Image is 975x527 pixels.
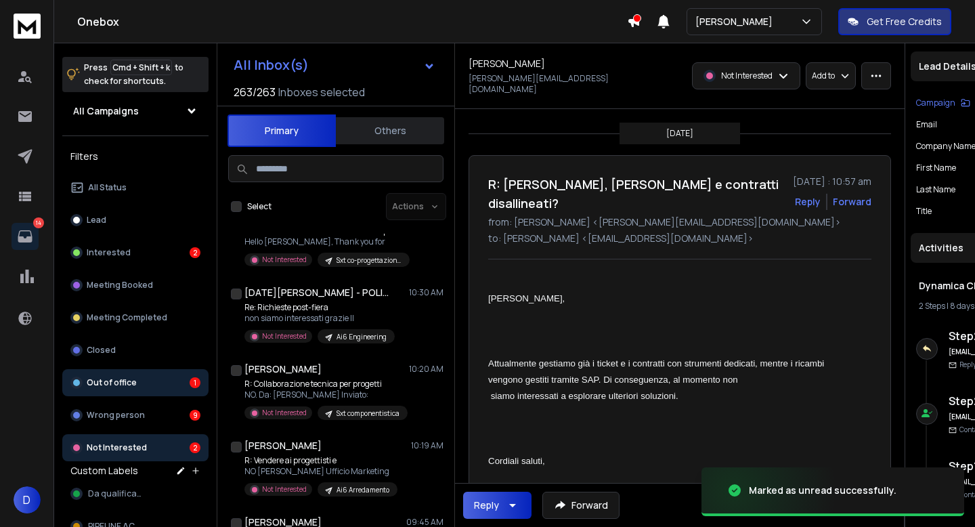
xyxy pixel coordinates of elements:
span: 263 / 263 [234,84,276,100]
p: Campaign [916,98,955,108]
a: 14 [12,223,39,250]
h1: All Campaigns [73,104,139,118]
p: Meeting Booked [87,280,153,291]
button: Reply [463,492,532,519]
div: 9 [190,410,200,421]
span: Cordiali saluti, [488,456,545,466]
button: Out of office1 [62,369,209,396]
p: Email [916,119,937,130]
p: 10:20 AM [409,364,443,375]
p: Sxt componentistica [337,408,399,419]
p: Wrong person [87,410,145,421]
button: Da qualificare [62,480,209,507]
label: Select [247,201,272,212]
p: First Name [916,163,956,173]
span: Cmd + Shift + k [110,60,172,75]
button: Wrong person9 [62,402,209,429]
p: Not Interested [721,70,773,81]
button: Forward [542,492,620,519]
p: Meeting Completed [87,312,167,323]
button: Meeting Booked [62,272,209,299]
p: All Status [88,182,127,193]
p: Press to check for shortcuts. [84,61,183,88]
p: [DATE] : 10:57 am [793,175,871,188]
div: Forward [833,195,871,209]
p: 14 [33,217,44,228]
span: [PERSON_NAME], [488,293,565,303]
button: Reply [795,195,821,209]
button: Meeting Completed [62,304,209,331]
p: [PERSON_NAME] [695,15,778,28]
h1: [PERSON_NAME] [469,57,545,70]
h1: [DATE][PERSON_NAME] - POLISTAMP [244,286,393,299]
p: Interested [87,247,131,258]
p: Out of office [87,377,137,388]
p: Sxt co-progettazione settembre [337,255,402,266]
p: NO [PERSON_NAME] Ufficio Marketing [244,466,397,477]
p: R: Collaborazione tecnica per progetti [244,379,407,389]
p: Lead [87,215,106,226]
button: Not Interested2 [62,434,209,461]
p: to: [PERSON_NAME] <[EMAIL_ADDRESS][DOMAIN_NAME]> [488,232,871,245]
img: logo [14,14,41,39]
p: Last Name [916,184,955,195]
p: Get Free Credits [867,15,942,28]
button: Closed [62,337,209,364]
button: D [14,486,41,513]
p: [DATE] [666,128,693,139]
div: Marked as unread successfully. [749,484,896,497]
div: Reply [474,499,499,512]
h3: Custom Labels [70,464,138,478]
h1: All Inbox(s) [234,58,309,72]
h1: [PERSON_NAME] [244,362,322,376]
button: All Campaigns [62,98,209,125]
p: from: [PERSON_NAME] <[PERSON_NAME][EMAIL_ADDRESS][DOMAIN_NAME]> [488,215,871,229]
p: Not Interested [262,408,307,418]
h3: Filters [62,147,209,166]
p: Add to [812,70,835,81]
button: Others [336,116,444,146]
p: Ai6 Engineering [337,332,387,342]
button: All Inbox(s) [223,51,446,79]
div: 1 [190,377,200,388]
p: Not Interested [87,442,147,453]
button: Interested2 [62,239,209,266]
div: 2 [190,442,200,453]
p: 10:30 AM [409,287,443,298]
p: title [916,206,932,217]
p: [PERSON_NAME][EMAIL_ADDRESS][DOMAIN_NAME] [469,73,676,95]
p: Closed [87,345,116,356]
div: 2 [190,247,200,258]
p: 10:19 AM [411,440,443,451]
button: Primary [227,114,336,147]
button: Get Free Credits [838,8,951,35]
p: Re: Richieste post-fiera [244,302,395,313]
p: Hello [PERSON_NAME], Thank you for [244,236,407,247]
span: Da qualificare [88,488,145,499]
p: Ai6 Arredamento [337,485,389,495]
p: Not Interested [262,331,307,341]
button: Lead [62,207,209,234]
h1: R: [PERSON_NAME], [PERSON_NAME] e contratti disallineati? [488,175,785,213]
h1: Onebox [77,14,627,30]
p: NO. Da: [PERSON_NAME] Inviato: [244,389,407,400]
p: Not Interested [262,484,307,494]
h1: [PERSON_NAME] [244,439,322,452]
p: R: Vendere ai progettisti e [244,455,397,466]
h3: Inboxes selected [278,84,365,100]
button: Campaign [916,98,970,108]
p: non siamo interessati grazie Il [244,313,395,324]
p: Not Interested [262,255,307,265]
span: Attualmente gestiamo già i ticket e i contratti con strumenti dedicati, mentre i ricambi vengono ... [488,358,827,401]
button: All Status [62,174,209,201]
span: 2 Steps [919,300,945,312]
